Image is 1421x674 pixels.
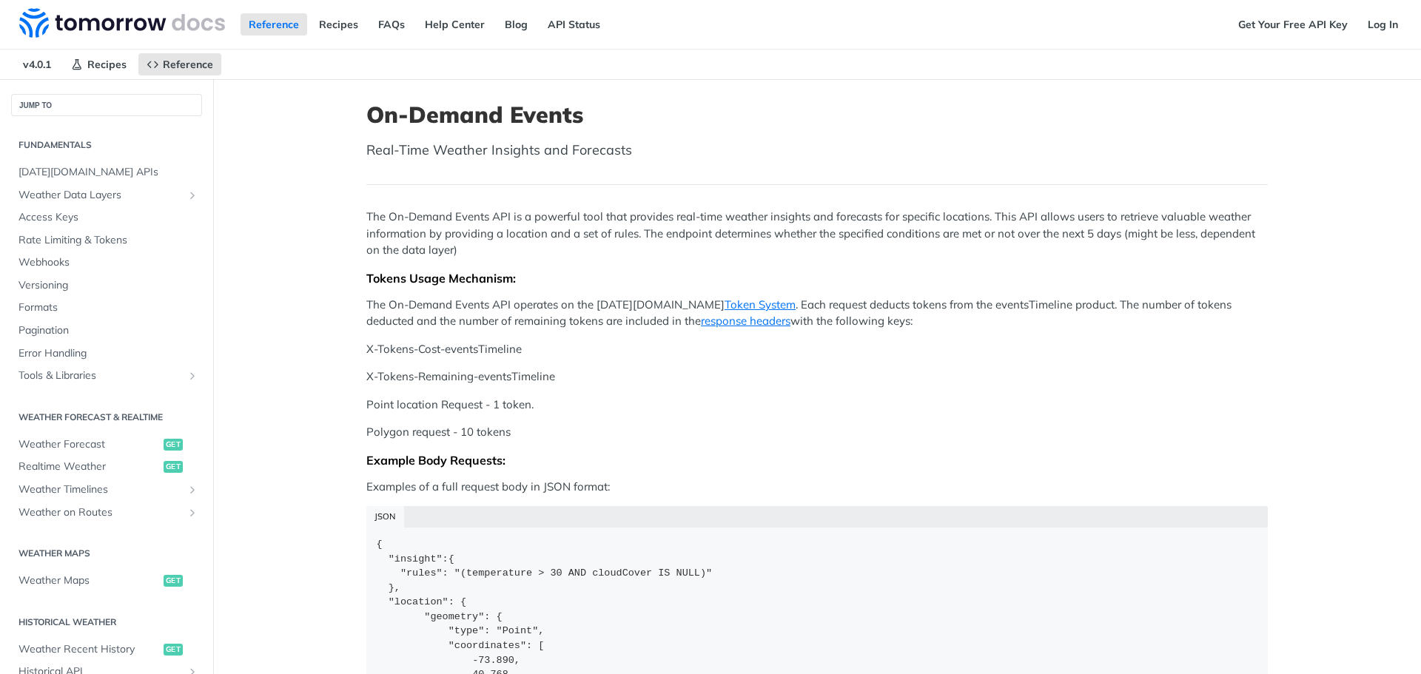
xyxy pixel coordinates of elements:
p: Examples of a full request body in JSON format: [366,479,1268,496]
a: Reference [241,13,307,36]
a: Recipes [63,53,135,75]
a: Formats [11,297,202,319]
button: Show subpages for Tools & Libraries [187,370,198,382]
a: Weather Data LayersShow subpages for Weather Data Layers [11,184,202,206]
a: response headers [701,314,790,328]
span: Weather Forecast [19,437,160,452]
span: Realtime Weather [19,459,160,474]
span: get [164,575,183,587]
a: Weather TimelinesShow subpages for Weather Timelines [11,479,202,501]
a: Weather on RoutesShow subpages for Weather on Routes [11,502,202,524]
span: Rate Limiting & Tokens [19,233,198,248]
a: Webhooks [11,252,202,274]
a: API Status [540,13,608,36]
span: [DATE][DOMAIN_NAME] APIs [19,165,198,180]
a: Error Handling [11,343,202,365]
span: Weather Data Layers [19,188,183,203]
a: Log In [1360,13,1406,36]
p: Polygon request - 10 tokens [366,424,1268,441]
a: Token System [725,297,796,311]
button: JUMP TO [11,94,202,116]
span: Webhooks [19,255,198,270]
span: v4.0.1 [15,53,59,75]
a: Tools & LibrariesShow subpages for Tools & Libraries [11,365,202,387]
a: Weather Forecastget [11,434,202,456]
h2: Historical Weather [11,616,202,629]
div: Example Body Requests: [366,453,1268,468]
h2: Fundamentals [11,138,202,152]
span: get [164,461,183,473]
p: The On-Demand Events API is a powerful tool that provides real-time weather insights and forecast... [366,209,1268,259]
a: Weather Recent Historyget [11,638,202,661]
span: get [164,644,183,656]
a: Rate Limiting & Tokens [11,229,202,252]
a: Blog [497,13,536,36]
a: Weather Mapsget [11,570,202,592]
p: The On-Demand Events API operates on the [DATE][DOMAIN_NAME] . Each request deducts tokens from t... [366,297,1268,330]
span: Pagination [19,323,198,338]
a: Reference [138,53,221,75]
a: Help Center [417,13,493,36]
span: Error Handling [19,346,198,361]
img: Tomorrow.io Weather API Docs [19,8,225,38]
a: [DATE][DOMAIN_NAME] APIs [11,161,202,183]
span: Reference [163,58,213,71]
button: Show subpages for Weather Data Layers [187,189,198,201]
span: Weather Recent History [19,642,160,657]
button: Show subpages for Weather Timelines [187,484,198,496]
h1: On-Demand Events [366,101,1268,128]
span: Tools & Libraries [19,368,183,383]
a: Pagination [11,320,202,342]
span: Weather Timelines [19,482,183,497]
a: Get Your Free API Key [1230,13,1356,36]
p: Point location Request - 1 token. [366,397,1268,414]
span: Weather on Routes [19,505,183,520]
p: Real-Time Weather Insights and Forecasts [366,140,1268,161]
span: Formats [19,300,198,315]
a: Realtime Weatherget [11,456,202,478]
a: Access Keys [11,206,202,229]
a: FAQs [370,13,413,36]
a: Versioning [11,274,202,297]
h2: Weather Maps [11,547,202,560]
a: Recipes [311,13,366,36]
span: Weather Maps [19,573,160,588]
span: get [164,439,183,451]
p: X-Tokens-Remaining-eventsTimeline [366,368,1268,385]
p: X-Tokens-Cost-eventsTimeline [366,341,1268,358]
button: Show subpages for Weather on Routes [187,507,198,519]
span: Access Keys [19,210,198,225]
span: Versioning [19,278,198,293]
div: Tokens Usage Mechanism: [366,271,1268,286]
span: Recipes [87,58,127,71]
h2: Weather Forecast & realtime [11,411,202,424]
